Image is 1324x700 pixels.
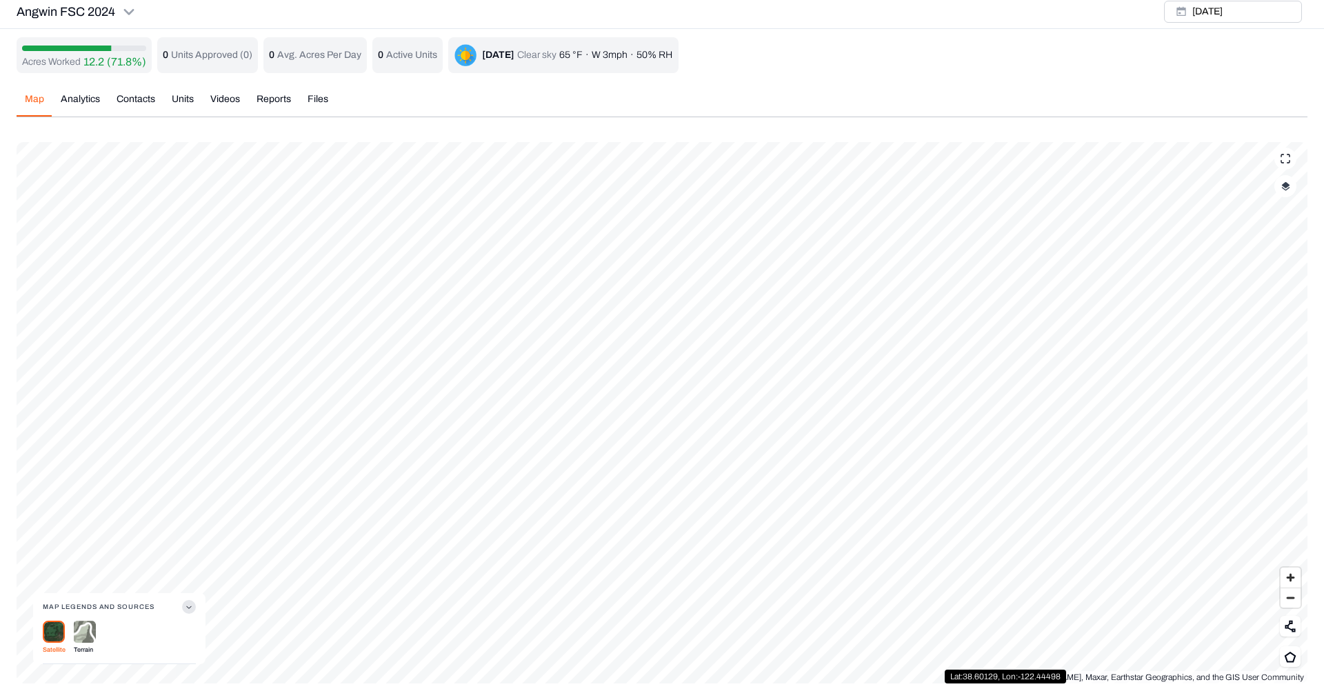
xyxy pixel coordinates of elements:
[482,48,514,62] div: [DATE]
[386,48,437,62] p: Active Units
[636,48,672,62] p: 50% RH
[17,92,52,117] button: Map
[248,92,299,117] button: Reports
[171,48,252,62] p: Units Approved ( 0 )
[43,621,65,643] img: satellite-Cr99QJ9J.png
[74,621,96,643] img: terrain-DjdIGjrG.png
[107,54,146,70] p: (71.8%)
[22,55,81,69] p: Acres Worked
[630,48,634,62] p: ·
[299,92,337,117] button: Files
[74,643,96,657] p: Terrain
[83,54,146,70] button: 12.2(71.8%)
[559,48,583,62] p: 65 °F
[43,643,66,657] p: Satellite
[1164,1,1302,23] button: [DATE]
[585,48,589,62] p: ·
[378,48,383,62] p: 0
[950,671,1061,682] p: Lat: 38.60129 , Lon: -122.44498
[1281,568,1301,588] button: Zoom in
[269,48,274,62] p: 0
[454,44,477,66] img: clear-sky-DDUEQLQN.png
[83,54,104,70] p: 12.2
[202,92,248,117] button: Videos
[1281,588,1301,608] button: Zoom out
[43,593,196,621] button: Map Legends And Sources
[163,92,202,117] button: Units
[108,92,163,117] button: Contacts
[163,48,168,62] p: 0
[43,621,196,664] div: Map Legends And Sources
[17,2,115,21] p: Angwin FSC 2024
[1010,671,1307,683] div: [PERSON_NAME], Maxar, Earthstar Geographics, and the GIS User Community
[1281,181,1290,191] img: layerIcon
[277,48,361,62] p: Avg. Acres Per Day
[592,48,628,62] p: W 3mph
[17,142,1307,683] canvas: Map
[517,48,556,62] p: Clear sky
[52,92,108,117] button: Analytics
